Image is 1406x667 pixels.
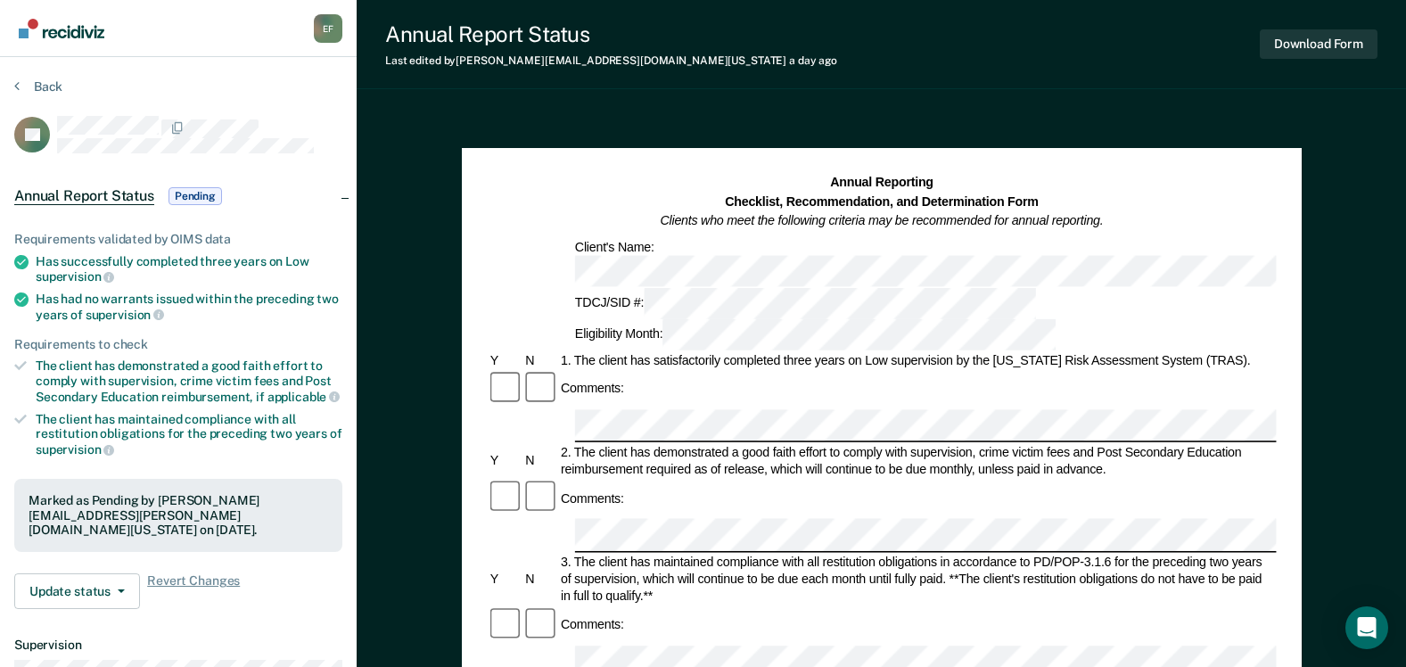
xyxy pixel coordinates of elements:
[522,352,558,369] div: N
[558,381,627,398] div: Comments:
[385,21,837,47] div: Annual Report Status
[14,232,342,247] div: Requirements validated by OIMS data
[571,319,1057,350] div: Eligibility Month:
[558,352,1277,369] div: 1. The client has satisfactorily completed three years on Low supervision by the [US_STATE] Risk ...
[169,187,222,205] span: Pending
[147,573,240,609] span: Revert Changes
[660,213,1103,227] em: Clients who meet the following criteria may be recommended for annual reporting.
[36,358,342,404] div: The client has demonstrated a good faith effort to comply with supervision, crime victim fees and...
[487,571,522,588] div: Y
[487,453,522,470] div: Y
[14,573,140,609] button: Update status
[789,54,837,67] span: a day ago
[558,616,627,633] div: Comments:
[571,288,1039,319] div: TDCJ/SID #:
[1260,29,1377,59] button: Download Form
[558,490,627,507] div: Comments:
[385,54,837,67] div: Last edited by [PERSON_NAME][EMAIL_ADDRESS][DOMAIN_NAME][US_STATE]
[725,194,1039,209] strong: Checklist, Recommendation, and Determination Form
[36,412,342,457] div: The client has maintained compliance with all restitution obligations for the preceding two years of
[36,442,114,457] span: supervision
[36,254,342,284] div: Has successfully completed three years on Low
[522,453,558,470] div: N
[314,14,342,43] button: Profile dropdown button
[830,175,933,189] strong: Annual Reporting
[14,187,154,205] span: Annual Report Status
[14,337,342,352] div: Requirements to check
[19,19,104,38] img: Recidiviz
[487,352,522,369] div: Y
[29,493,328,538] div: Marked as Pending by [PERSON_NAME][EMAIL_ADDRESS][PERSON_NAME][DOMAIN_NAME][US_STATE] on [DATE].
[36,292,342,322] div: Has had no warrants issued within the preceding two years of
[1345,606,1388,649] div: Open Intercom Messenger
[522,571,558,588] div: N
[86,308,164,322] span: supervision
[36,269,114,284] span: supervision
[14,78,62,95] button: Back
[558,554,1277,605] div: 3. The client has maintained compliance with all restitution obligations in accordance to PD/POP-...
[14,638,342,653] dt: Supervision
[314,14,342,43] div: E F
[267,390,340,404] span: applicable
[558,444,1277,478] div: 2. The client has demonstrated a good faith effort to comply with supervision, crime victim fees ...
